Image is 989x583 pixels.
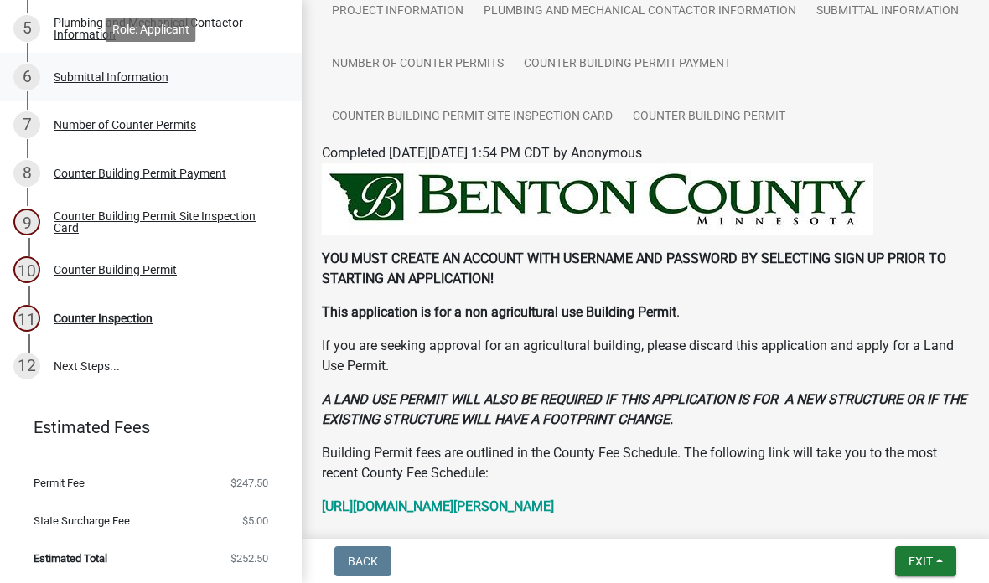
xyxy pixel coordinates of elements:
div: 5 [13,15,40,42]
div: 12 [13,353,40,379]
div: 6 [13,64,40,90]
a: Counter Building Permit Site Inspection Card [322,90,623,144]
p: Building Permit fees are outlined in the County Fee Schedule. The following link will take you to... [322,443,969,483]
div: Number of Counter Permits [54,119,196,131]
span: $247.50 [230,477,268,488]
p: If you are seeking approval for an agricultural building, please discard this application and app... [322,336,969,376]
div: Role: Applicant [106,18,196,42]
div: 10 [13,256,40,283]
p: . [322,302,969,322]
span: $252.50 [230,553,268,564]
span: Exit [909,555,933,568]
strong: This application is for a non agricultural use Building Permit [322,304,676,320]
span: Back [348,555,378,568]
span: $5.00 [242,515,268,526]
span: Completed [DATE][DATE] 1:54 PM CDT by Anonymous [322,145,642,161]
button: Exit [895,546,956,576]
div: 7 [13,111,40,138]
a: [URL][DOMAIN_NAME][PERSON_NAME] [322,498,554,514]
span: Estimated Total [34,553,107,564]
div: Counter Inspection [54,312,153,324]
div: Counter Building Permit Site Inspection Card [54,210,275,234]
a: Estimated Fees [13,410,275,444]
button: Back [334,546,391,576]
div: Submittal Information [54,71,168,83]
a: Counter Building Permit [623,90,795,144]
div: Counter Building Permit Payment [54,168,226,179]
div: 9 [13,209,40,235]
div: 8 [13,160,40,187]
div: 11 [13,305,40,332]
span: Permit Fee [34,477,85,488]
p: Please feel free to call with any questions or assistance. [322,530,969,550]
div: Plumbing and Mechanical Contactor Information [54,17,275,40]
a: Number of Counter Permits [322,38,514,91]
strong: YOU MUST CREATE AN ACCOUNT WITH USERNAME AND PASSWORD BY SELECTING SIGN UP PRIOR TO STARTING AN A... [322,250,946,286]
strong: A LAND USE PERMIT WILL ALSO BE REQUIRED IF THIS APPLICATION IS FOR A NEW STRUCTURE OR IF THE EXIS... [322,391,966,427]
a: Counter Building Permit Payment [514,38,741,91]
img: BENTON_HEADER_184150ff-1924-48f9-adeb-d4c31246c7fa.jpeg [322,163,873,235]
div: Counter Building Permit [54,264,177,276]
span: State Surcharge Fee [34,515,130,526]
